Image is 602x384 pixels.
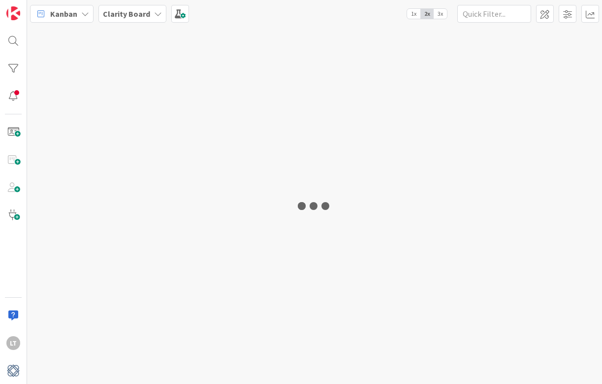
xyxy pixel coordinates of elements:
[6,6,20,20] img: Visit kanbanzone.com
[6,336,20,350] div: LT
[103,9,150,19] b: Clarity Board
[434,9,447,19] span: 3x
[457,5,531,23] input: Quick Filter...
[6,364,20,378] img: avatar
[407,9,420,19] span: 1x
[420,9,434,19] span: 2x
[50,8,77,20] span: Kanban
